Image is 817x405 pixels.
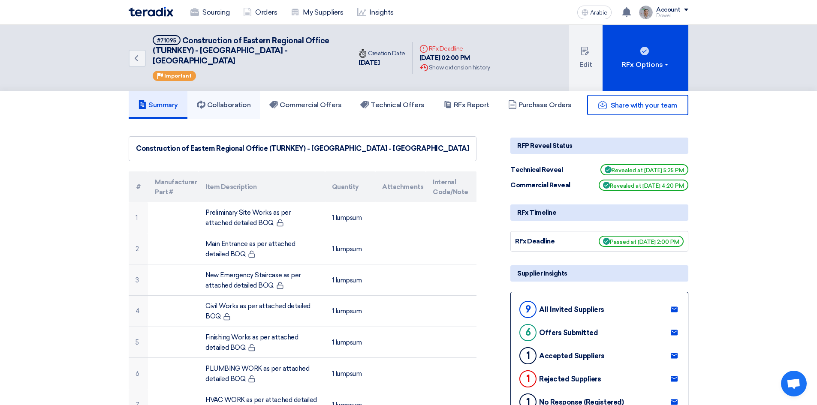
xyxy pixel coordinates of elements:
font: 1 [526,350,530,361]
font: [DATE] 02:00 PM [419,54,470,62]
font: Attachments [382,183,423,191]
font: Edit [579,60,592,69]
font: 3 [136,276,139,284]
a: RFx Report [434,91,499,119]
font: Civil Works as per attached detailed BOQ [205,302,311,320]
font: Commercial Reveal [510,181,570,189]
font: My Suppliers [303,8,343,16]
font: Collaboration [207,101,251,109]
button: Edit [569,25,603,91]
font: Technical Reveal [510,166,563,174]
font: RFx Options [621,60,663,69]
a: Purchase Orders [499,91,581,119]
font: Internal Code/Note [433,178,468,196]
font: Accepted Suppliers [539,352,604,360]
font: Summary [148,101,178,109]
font: 1 lumpsum [332,307,362,315]
font: Supplier Insights [517,270,567,277]
font: Construction of Eastern Regional Office (TURNKEY) - [GEOGRAPHIC_DATA] - [GEOGRAPHIC_DATA] [136,144,469,153]
font: RFx Deadline [515,237,555,245]
font: Rejected Suppliers [539,375,601,383]
font: 1 [136,214,138,222]
font: Revealed at [DATE] 4:20 PM [610,183,684,189]
a: Orders [236,3,284,22]
font: 6 [136,370,139,378]
font: 1 lumpsum [332,339,362,346]
font: Quantity [332,183,359,191]
a: My Suppliers [284,3,350,22]
button: Arabic [577,6,612,19]
font: Creation Date [368,50,405,57]
font: 1 lumpsum [332,245,362,253]
font: Account [656,6,681,13]
font: 9 [525,303,531,315]
font: PLUMBING WORK as per attached detailed BOQ [205,365,309,383]
font: New Emergency Staircase as per attached detailed BOQ [205,271,301,289]
font: [DATE] [359,59,380,66]
font: 1 lumpsum [332,370,362,378]
font: 1 lumpsum [332,214,362,222]
font: Important [164,73,192,79]
font: Dowel [656,13,671,18]
a: Summary [129,91,187,119]
font: All Invited Suppliers [539,306,604,314]
font: Passed at [DATE] 2:00 PM [610,239,679,245]
font: Item Description [205,183,256,191]
font: 5 [136,339,139,346]
font: 4 [136,307,140,315]
font: Sourcing [202,8,229,16]
button: RFx Options [603,25,688,91]
font: RFx Timeline [517,209,556,216]
font: 1 lumpsum [332,276,362,284]
font: # [136,183,141,191]
font: Finishing Works as per attached detailed BOQ [205,333,298,351]
font: Technical Offers [371,101,424,109]
a: Collaboration [187,91,260,119]
font: RFx Deadline [429,45,463,52]
a: Commercial Offers [260,91,351,119]
font: Construction of Eastern Regional Office (TURNKEY) - [GEOGRAPHIC_DATA] - [GEOGRAPHIC_DATA] [153,36,329,66]
font: Orders [255,8,277,16]
font: #71095 [157,37,176,44]
font: RFx Report [454,101,489,109]
img: IMG_1753965247717.jpg [639,6,653,19]
a: Technical Offers [351,91,434,119]
font: Manufacturer Part # [155,178,197,196]
img: Teradix logo [129,7,173,17]
font: Show extension history [429,64,490,71]
font: Arabic [590,9,607,16]
h5: Construction of Eastern Regional Office (TURNKEY) - Nakheel Mall - Dammam [153,35,341,66]
a: Insights [350,3,401,22]
a: Sourcing [184,3,236,22]
font: 1 [526,373,530,384]
font: Main Entrance as per attached detailed BOQ [205,240,295,258]
font: RFP Reveal Status [517,142,573,150]
font: 6 [525,327,531,338]
font: Revealed at [DATE] 5:25 PM [612,167,684,174]
font: Offers Submitted [539,329,598,337]
div: Open chat [781,371,807,396]
font: 2 [136,245,139,253]
font: Share with your team [611,101,677,109]
font: Preliminary Site Works as per attached detailed BOQ [205,209,291,227]
font: Insights [369,8,394,16]
font: Commercial Offers [280,101,341,109]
